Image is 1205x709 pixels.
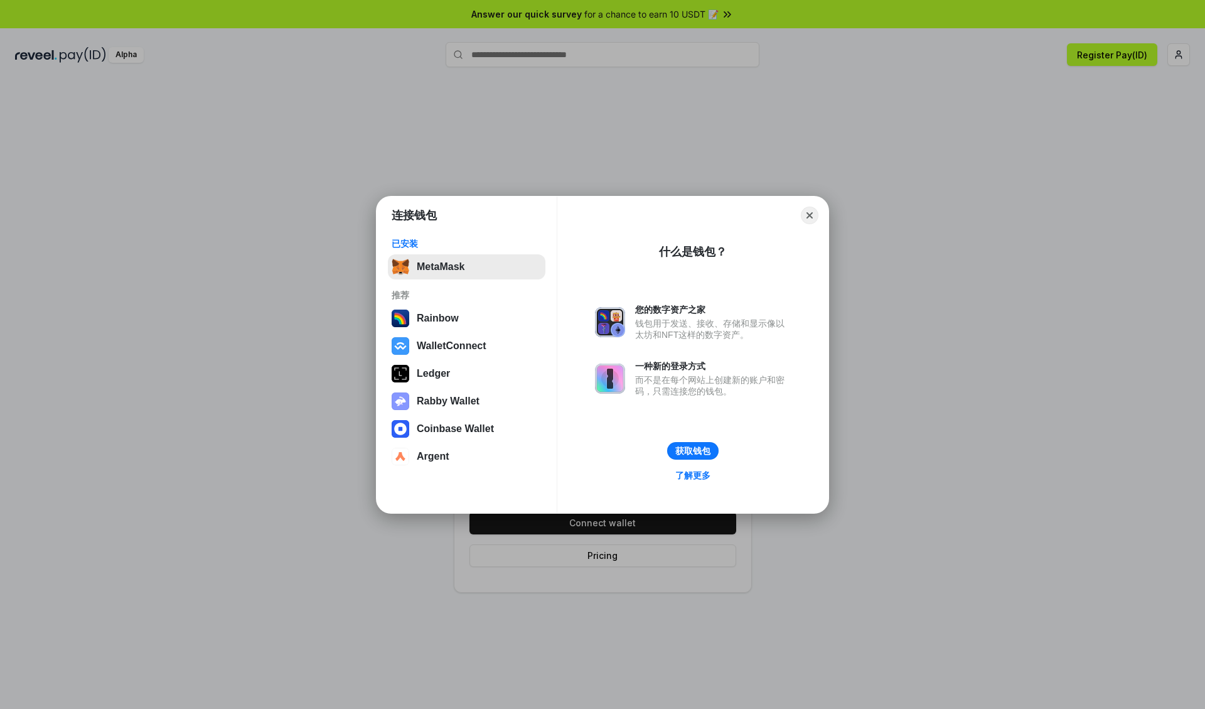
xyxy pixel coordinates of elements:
[392,365,409,382] img: svg+xml,%3Csvg%20xmlns%3D%22http%3A%2F%2Fwww.w3.org%2F2000%2Fsvg%22%20width%3D%2228%22%20height%3...
[417,396,479,407] div: Rabby Wallet
[388,389,545,414] button: Rabby Wallet
[417,451,449,462] div: Argent
[392,448,409,465] img: svg+xml,%3Csvg%20width%3D%2228%22%20height%3D%2228%22%20viewBox%3D%220%200%2028%2028%22%20fill%3D...
[388,254,545,279] button: MetaMask
[659,244,727,259] div: 什么是钱包？
[417,368,450,379] div: Ledger
[392,258,409,276] img: svg+xml,%3Csvg%20fill%3D%22none%22%20height%3D%2233%22%20viewBox%3D%220%200%2035%2033%22%20width%...
[417,313,459,324] div: Rainbow
[595,364,625,394] img: svg+xml,%3Csvg%20xmlns%3D%22http%3A%2F%2Fwww.w3.org%2F2000%2Fsvg%22%20fill%3D%22none%22%20viewBox...
[392,208,437,223] h1: 连接钱包
[417,261,464,273] div: MetaMask
[388,333,545,359] button: WalletConnect
[388,416,545,441] button: Coinbase Wallet
[388,306,545,331] button: Rainbow
[635,304,791,315] div: 您的数字资产之家
[392,337,409,355] img: svg+xml,%3Csvg%20width%3D%2228%22%20height%3D%2228%22%20viewBox%3D%220%200%2028%2028%22%20fill%3D...
[675,445,710,457] div: 获取钱包
[392,238,542,249] div: 已安装
[635,374,791,397] div: 而不是在每个网站上创建新的账户和密码，只需连接您的钱包。
[392,310,409,327] img: svg+xml,%3Csvg%20width%3D%22120%22%20height%3D%22120%22%20viewBox%3D%220%200%20120%20120%22%20fil...
[392,290,542,301] div: 推荐
[392,420,409,438] img: svg+xml,%3Csvg%20width%3D%2228%22%20height%3D%2228%22%20viewBox%3D%220%200%2028%2028%22%20fill%3D...
[595,307,625,337] img: svg+xml,%3Csvg%20xmlns%3D%22http%3A%2F%2Fwww.w3.org%2F2000%2Fsvg%22%20fill%3D%22none%22%20viewBox...
[417,423,494,435] div: Coinbase Wallet
[635,318,791,340] div: 钱包用于发送、接收、存储和显示像以太坊和NFT这样的数字资产。
[417,340,486,352] div: WalletConnect
[392,392,409,410] img: svg+xml,%3Csvg%20xmlns%3D%22http%3A%2F%2Fwww.w3.org%2F2000%2Fsvg%22%20fill%3D%22none%22%20viewBox...
[667,442,719,460] button: 获取钱包
[388,361,545,386] button: Ledger
[635,360,791,372] div: 一种新的登录方式
[388,444,545,469] button: Argent
[668,467,718,484] a: 了解更多
[675,470,710,481] div: 了解更多
[801,207,818,224] button: Close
